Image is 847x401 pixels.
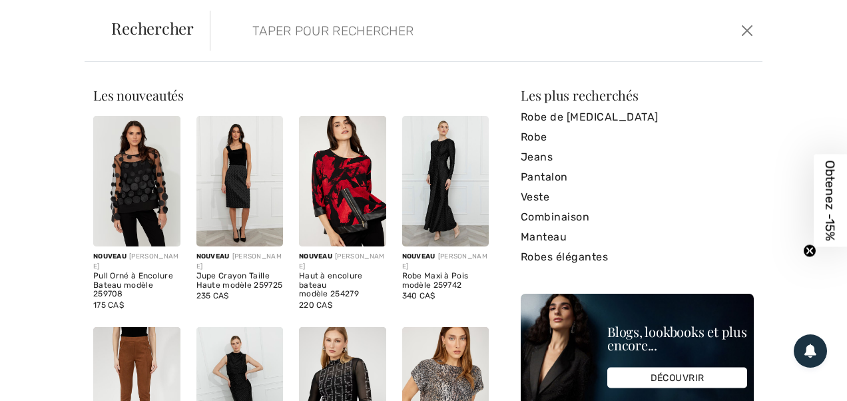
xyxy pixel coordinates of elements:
a: Manteau [521,227,754,247]
div: Obtenez -15%Close teaser [814,155,847,247]
span: 235 CA$ [196,291,229,300]
div: Blogs, lookbooks et plus encore... [607,325,747,352]
div: [PERSON_NAME] [299,252,386,272]
span: Nouveau [299,252,332,260]
div: DÉCOUVRIR [607,368,747,388]
button: Ferme [738,20,757,41]
a: Robes élégantes [521,247,754,267]
span: 220 CA$ [299,300,332,310]
img: Robe Maxi à Pois modèle 259742. Black [402,116,489,246]
div: Haut à encolure bateau modèle 254279 [299,272,386,299]
img: Jupe Crayon Taille Haute modèle 259725. Black [196,116,284,246]
img: Pull Orné à Encolure Bateau modèle 259708. Black [93,116,180,246]
span: Nouveau [402,252,435,260]
span: Chat [29,9,57,21]
div: [PERSON_NAME] [402,252,489,272]
input: TAPER POUR RECHERCHER [242,11,614,51]
span: Nouveau [93,252,127,260]
span: Les nouveautés [93,86,184,104]
div: [PERSON_NAME] [196,252,284,272]
a: Jeans [521,147,754,167]
div: Robe Maxi à Pois modèle 259742 [402,272,489,290]
div: Pull Orné à Encolure Bateau modèle 259708 [93,272,180,299]
div: [PERSON_NAME] [93,252,180,272]
a: Pantalon [521,167,754,187]
div: Les plus recherchés [521,89,754,102]
span: Obtenez -15% [823,161,838,241]
div: Jupe Crayon Taille Haute modèle 259725 [196,272,284,290]
span: 340 CA$ [402,291,435,300]
a: Robe [521,127,754,147]
span: Rechercher [111,20,194,36]
img: Haut à encolure bateau modèle 254279. Red/black [299,116,386,246]
a: Combinaison [521,207,754,227]
a: Robe de [MEDICAL_DATA] [521,107,754,127]
span: Nouveau [196,252,230,260]
span: 175 CA$ [93,300,124,310]
button: Close teaser [803,244,816,258]
a: Veste [521,187,754,207]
